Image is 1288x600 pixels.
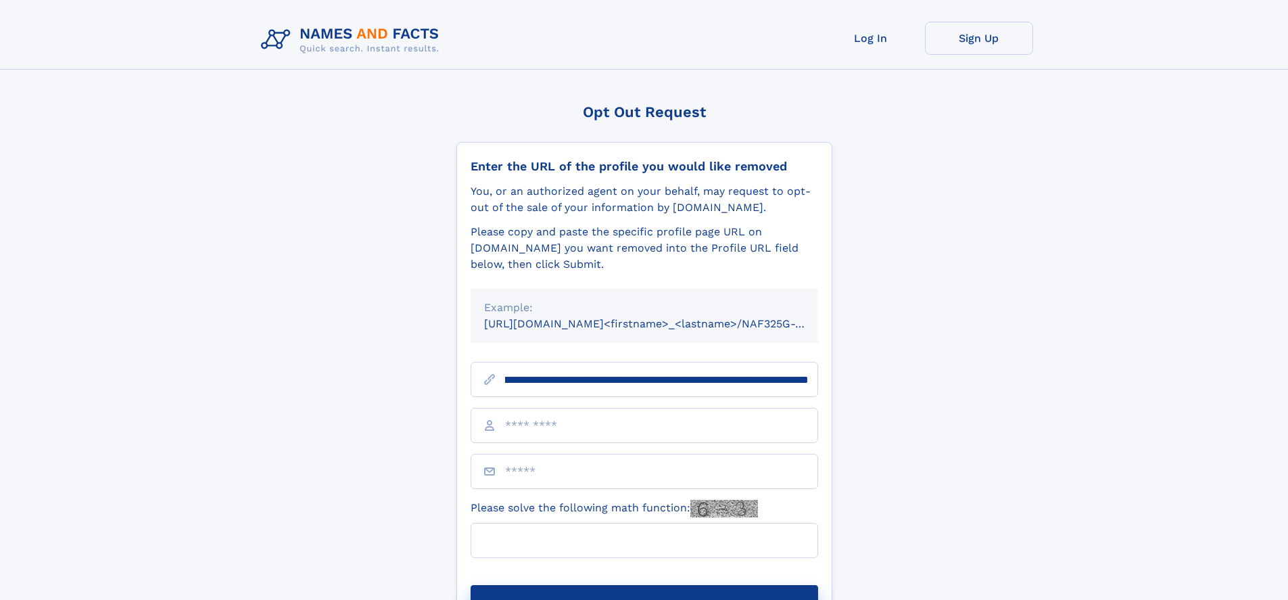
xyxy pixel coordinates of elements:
[471,500,758,517] label: Please solve the following math function:
[471,183,818,216] div: You, or an authorized agent on your behalf, may request to opt-out of the sale of your informatio...
[471,159,818,174] div: Enter the URL of the profile you would like removed
[817,22,925,55] a: Log In
[484,300,805,316] div: Example:
[256,22,450,58] img: Logo Names and Facts
[925,22,1033,55] a: Sign Up
[471,224,818,273] div: Please copy and paste the specific profile page URL on [DOMAIN_NAME] you want removed into the Pr...
[456,103,832,120] div: Opt Out Request
[484,317,844,330] small: [URL][DOMAIN_NAME]<firstname>_<lastname>/NAF325G-xxxxxxxx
